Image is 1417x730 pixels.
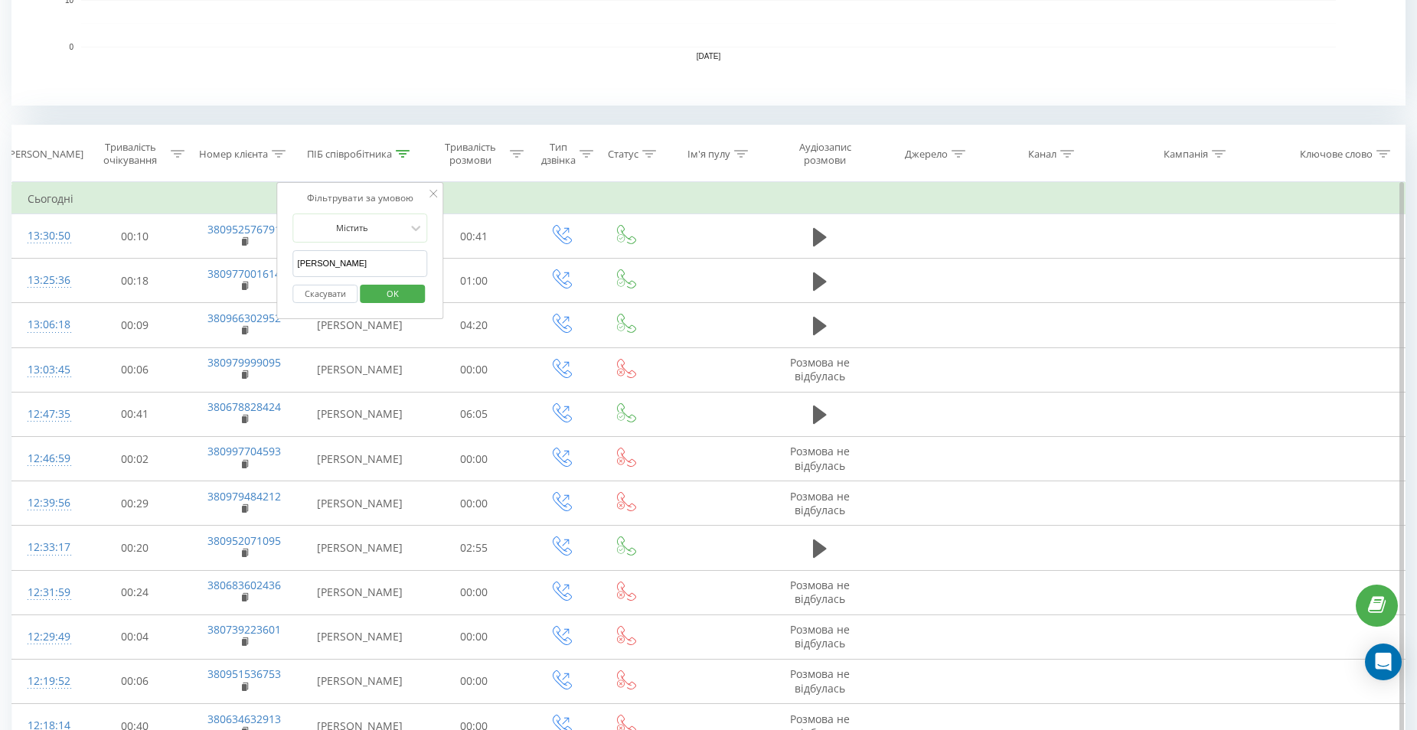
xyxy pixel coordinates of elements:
text: [DATE] [697,52,721,60]
a: 380678828424 [207,399,281,414]
div: Тривалість розмови [434,141,506,167]
a: 380952576791 [207,222,281,236]
div: 12:19:52 [28,666,65,696]
td: [PERSON_NAME] [300,570,420,614]
td: 06:05 [420,392,527,436]
td: 00:06 [80,659,188,703]
td: 01:00 [420,259,527,303]
button: Скасувати [293,285,358,304]
text: 0 [69,43,73,51]
td: 00:00 [420,659,527,703]
div: 12:39:56 [28,488,65,518]
td: 00:10 [80,214,188,259]
a: 380951536753 [207,666,281,681]
div: Ключове слово [1300,148,1373,161]
td: 04:20 [420,303,527,347]
span: Розмова не відбулась [790,666,850,695]
td: 00:29 [80,481,188,526]
a: 380979999095 [207,355,281,370]
div: 13:03:45 [28,355,65,385]
td: [PERSON_NAME] [300,303,420,347]
td: [PERSON_NAME] [300,347,420,392]
a: 380979484212 [207,489,281,504]
a: 380997704593 [207,444,281,458]
div: Тривалість очікування [94,141,166,167]
div: Open Intercom Messenger [1365,644,1402,680]
span: Розмова не відбулась [790,489,850,517]
a: 380977001614 [207,266,281,281]
td: Сьогодні [12,184,1406,214]
div: Аудіозапис розмови [782,141,868,167]
div: Фільтрувати за умовою [293,191,428,206]
div: Канал [1028,148,1056,161]
td: 02:55 [420,526,527,570]
div: 13:30:50 [28,221,65,251]
td: 00:24 [80,570,188,614]
a: 380739223601 [207,622,281,637]
a: 380966302952 [207,311,281,325]
div: 12:31:59 [28,578,65,608]
span: OK [371,282,414,305]
div: 12:29:49 [28,622,65,652]
button: OK [360,285,425,304]
span: Розмова не відбулась [790,355,850,383]
td: [PERSON_NAME] [300,481,420,526]
div: 13:25:36 [28,266,65,295]
td: [PERSON_NAME] [300,392,420,436]
td: [PERSON_NAME] [300,437,420,481]
div: ПІБ співробітника [307,148,392,161]
div: Статус [608,148,638,161]
td: 00:41 [420,214,527,259]
td: [PERSON_NAME] [300,526,420,570]
td: 00:09 [80,303,188,347]
td: 00:41 [80,392,188,436]
div: Джерело [905,148,948,161]
span: Розмова не відбулась [790,444,850,472]
div: Номер клієнта [199,148,268,161]
span: Розмова не відбулась [790,622,850,650]
td: 00:00 [420,481,527,526]
div: 12:47:35 [28,399,65,429]
td: 00:00 [420,437,527,481]
span: Розмова не відбулась [790,578,850,606]
td: 00:00 [420,614,527,659]
td: [PERSON_NAME] [300,614,420,659]
div: Кампанія [1164,148,1208,161]
a: 380634632913 [207,712,281,726]
div: 12:33:17 [28,533,65,562]
td: 00:04 [80,614,188,659]
a: 380952071095 [207,533,281,548]
td: 00:18 [80,259,188,303]
td: 00:02 [80,437,188,481]
td: 00:00 [420,347,527,392]
td: 00:20 [80,526,188,570]
div: 12:46:59 [28,444,65,474]
div: Тип дзвінка [541,141,576,167]
div: 13:06:18 [28,310,65,340]
td: [PERSON_NAME] [300,659,420,703]
td: 00:06 [80,347,188,392]
div: [PERSON_NAME] [6,148,83,161]
div: Ім'я пулу [687,148,730,161]
input: Введіть значення [293,250,428,277]
td: 00:00 [420,570,527,614]
a: 380683602436 [207,578,281,592]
